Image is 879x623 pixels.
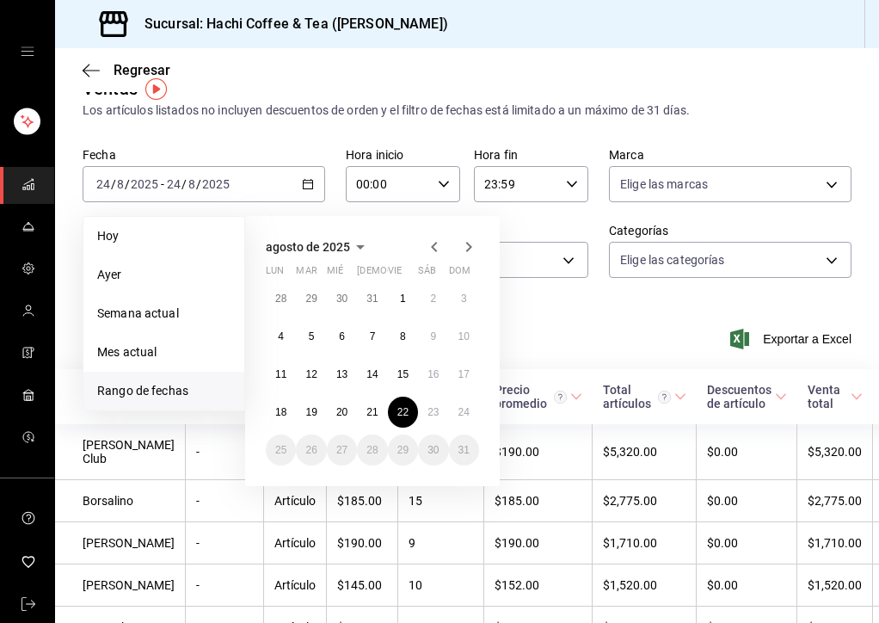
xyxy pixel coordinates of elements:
span: - [161,177,164,191]
input: -- [166,177,181,191]
abbr: 29 de julio de 2025 [305,293,317,305]
svg: Precio promedio = Total artículos / cantidad [554,391,567,404]
span: / [196,177,201,191]
abbr: 28 de julio de 2025 [275,293,286,305]
abbr: 30 de agosto de 2025 [427,444,439,456]
button: 12 de agosto de 2025 [296,359,326,390]
td: [PERSON_NAME] Club [55,424,186,480]
button: 11 de agosto de 2025 [266,359,296,390]
button: 28 de agosto de 2025 [357,435,387,466]
button: Regresar [83,62,170,78]
button: 30 de julio de 2025 [327,283,357,314]
input: ---- [130,177,159,191]
td: - [186,564,264,607]
button: 29 de agosto de 2025 [388,435,418,466]
abbr: 31 de agosto de 2025 [458,444,470,456]
abbr: 29 de agosto de 2025 [397,444,409,456]
td: $2,775.00 [593,480,697,522]
abbr: 6 de agosto de 2025 [339,330,345,342]
td: - [186,522,264,564]
abbr: 27 de agosto de 2025 [336,444,347,456]
td: $190.00 [484,522,593,564]
abbr: 24 de agosto de 2025 [458,406,470,418]
abbr: 19 de agosto de 2025 [305,406,317,418]
label: Marca [609,149,851,161]
span: Semana actual [97,305,231,323]
span: agosto de 2025 [266,240,350,254]
abbr: miércoles [327,265,343,283]
abbr: 9 de agosto de 2025 [430,330,436,342]
abbr: 16 de agosto de 2025 [427,368,439,380]
abbr: 8 de agosto de 2025 [400,330,406,342]
td: $0.00 [697,564,797,607]
img: Tooltip marker [145,78,167,100]
abbr: 3 de agosto de 2025 [461,293,467,305]
button: 24 de agosto de 2025 [449,397,479,428]
div: Los artículos listados no incluyen descuentos de orden y el filtro de fechas está limitado a un m... [83,102,851,120]
span: Rango de fechas [97,382,231,400]
input: ---- [201,177,231,191]
td: 10 [398,564,484,607]
abbr: 15 de agosto de 2025 [397,368,409,380]
button: 15 de agosto de 2025 [388,359,418,390]
abbr: 5 de agosto de 2025 [309,330,315,342]
input: -- [187,177,196,191]
button: 27 de agosto de 2025 [327,435,357,466]
button: 31 de agosto de 2025 [449,435,479,466]
button: 4 de agosto de 2025 [266,321,296,352]
button: 8 de agosto de 2025 [388,321,418,352]
button: 19 de agosto de 2025 [296,397,326,428]
td: $185.00 [327,480,398,522]
td: $2,775.00 [797,480,873,522]
td: $0.00 [697,424,797,480]
span: Elige las categorías [620,251,725,268]
span: Hoy [97,227,231,245]
input: -- [116,177,125,191]
abbr: viernes [388,265,402,283]
span: Venta total [808,383,863,410]
button: 5 de agosto de 2025 [296,321,326,352]
td: $1,710.00 [593,522,697,564]
button: 31 de julio de 2025 [357,283,387,314]
td: $145.00 [327,564,398,607]
abbr: domingo [449,265,470,283]
abbr: 2 de agosto de 2025 [430,293,436,305]
button: 29 de julio de 2025 [296,283,326,314]
label: Hora inicio [346,149,460,161]
span: Mes actual [97,343,231,361]
abbr: 14 de agosto de 2025 [366,368,378,380]
td: $5,320.00 [797,424,873,480]
td: [PERSON_NAME] [55,522,186,564]
button: 22 de agosto de 2025 [388,397,418,428]
abbr: 18 de agosto de 2025 [275,406,286,418]
abbr: 22 de agosto de 2025 [397,406,409,418]
button: 20 de agosto de 2025 [327,397,357,428]
label: Categorías [609,225,851,237]
abbr: 12 de agosto de 2025 [305,368,317,380]
td: 9 [398,522,484,564]
button: 1 de agosto de 2025 [388,283,418,314]
td: 15 [398,480,484,522]
td: $1,520.00 [797,564,873,607]
abbr: sábado [418,265,436,283]
button: 14 de agosto de 2025 [357,359,387,390]
abbr: 10 de agosto de 2025 [458,330,470,342]
button: 6 de agosto de 2025 [327,321,357,352]
abbr: 28 de agosto de 2025 [366,444,378,456]
td: Artículo [264,522,327,564]
abbr: jueves [357,265,458,283]
button: 26 de agosto de 2025 [296,435,326,466]
button: 3 de agosto de 2025 [449,283,479,314]
td: $0.00 [697,522,797,564]
td: - [186,480,264,522]
abbr: 1 de agosto de 2025 [400,293,406,305]
button: Exportar a Excel [734,329,851,349]
td: - [186,424,264,480]
button: agosto de 2025 [266,237,371,257]
td: $185.00 [484,480,593,522]
div: Total artículos [603,383,671,410]
abbr: 30 de julio de 2025 [336,293,347,305]
h3: Sucursal: Hachi Coffee & Tea ([PERSON_NAME]) [131,14,448,34]
td: $190.00 [327,522,398,564]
